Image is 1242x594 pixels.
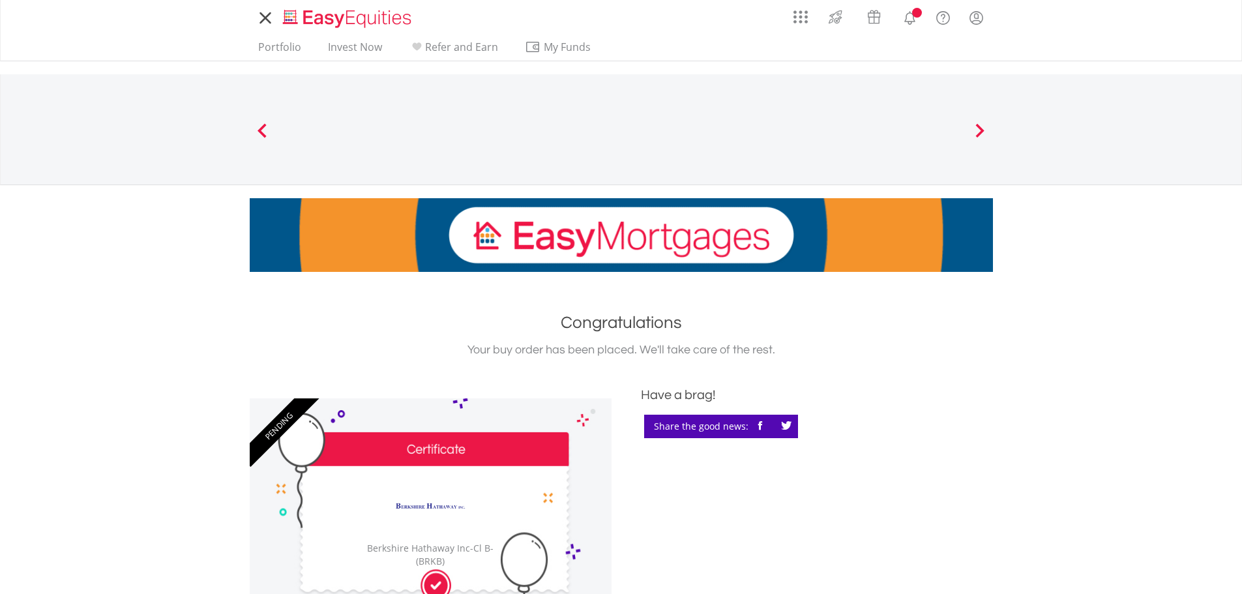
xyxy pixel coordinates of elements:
[926,3,960,29] a: FAQ's and Support
[893,3,926,29] a: Notifications
[323,40,387,61] a: Invest Now
[644,415,798,438] div: Share the good news:
[825,7,846,27] img: thrive-v2.svg
[250,198,993,272] img: EasyMortage Promotion Banner
[425,40,498,54] span: Refer and Earn
[855,3,893,27] a: Vouchers
[960,3,993,32] a: My Profile
[863,7,885,27] img: vouchers-v2.svg
[253,40,306,61] a: Portfolio
[383,476,478,536] img: EQU.US.BRKB.png
[250,311,993,334] h1: Congratulations
[250,341,993,359] div: Your buy order has been placed. We'll take care of the rest.
[525,38,610,55] span: My Funds
[793,10,808,24] img: grid-menu-icon.svg
[278,3,417,29] a: Home page
[641,385,993,405] div: Have a brag!
[280,8,417,29] img: EasyEquities_Logo.png
[367,542,494,569] div: Berkshire Hathaway Inc-Cl B
[785,3,816,24] a: AppsGrid
[404,40,503,61] a: Refer and Earn
[416,542,494,568] span: - (BRKB)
